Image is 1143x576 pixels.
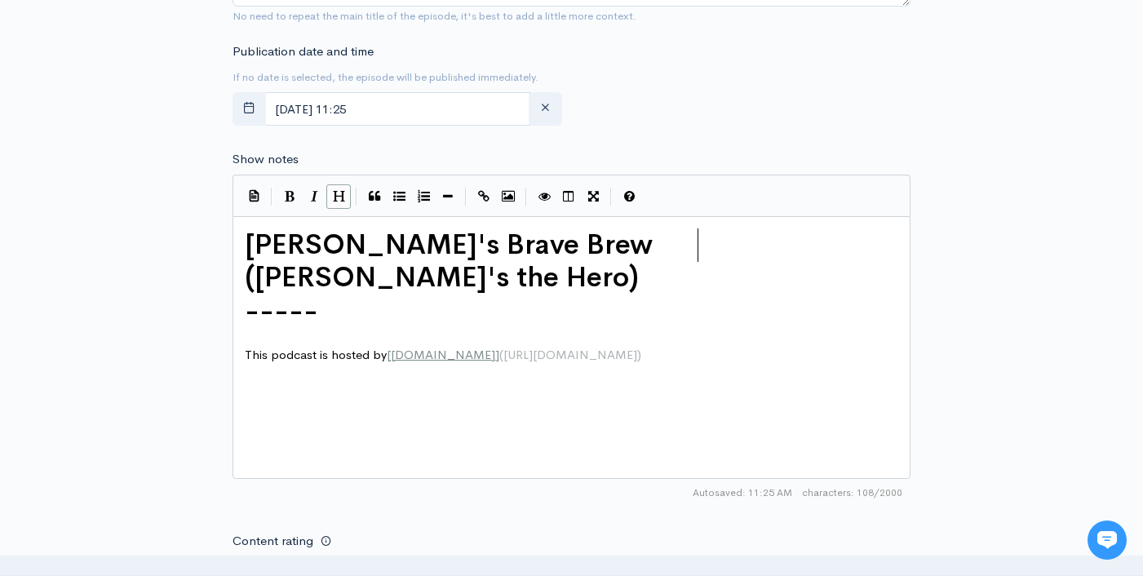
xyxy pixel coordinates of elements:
[495,347,499,362] span: ]
[529,92,562,126] button: clear
[233,525,313,558] label: Content rating
[610,188,612,206] i: |
[233,42,374,61] label: Publication date and time
[387,347,391,362] span: [
[581,184,605,209] button: Toggle Fullscreen
[105,226,196,239] span: New conversation
[802,485,902,500] span: 108/2000
[233,9,636,23] small: No need to repeat the main title of the episode, it's best to add a little more context.
[245,293,318,328] span: -----
[24,79,302,105] h1: Hi 👋
[302,184,326,209] button: Italic
[532,184,556,209] button: Toggle Preview
[233,150,299,169] label: Show notes
[245,347,641,362] span: This podcast is hosted by
[277,184,302,209] button: Bold
[637,347,641,362] span: )
[245,227,660,295] span: [PERSON_NAME]'s Brave Brew ([PERSON_NAME]'s the Hero)
[362,184,387,209] button: Quote
[387,184,411,209] button: Generic List
[47,307,291,339] input: Search articles
[411,184,436,209] button: Numbered List
[436,184,460,209] button: Insert Horizontal Line
[22,280,304,299] p: Find an answer quickly
[391,347,495,362] span: [DOMAIN_NAME]
[233,70,538,84] small: If no date is selected, the episode will be published immediately.
[356,188,357,206] i: |
[233,92,266,126] button: toggle
[556,184,581,209] button: Toggle Side by Side
[496,184,521,209] button: Insert Image
[241,183,266,207] button: Insert Show Notes Template
[472,184,496,209] button: Create Link
[271,188,272,206] i: |
[465,188,467,206] i: |
[499,347,503,362] span: (
[25,216,301,249] button: New conversation
[1088,521,1127,560] iframe: gist-messenger-bubble-iframe
[24,109,302,187] h2: Just let us know if you need anything and we'll be happy to help! 🙂
[693,485,792,500] span: Autosaved: 11:25 AM
[525,188,527,206] i: |
[617,184,641,209] button: Markdown Guide
[503,347,637,362] span: [URL][DOMAIN_NAME]
[326,184,351,209] button: Heading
